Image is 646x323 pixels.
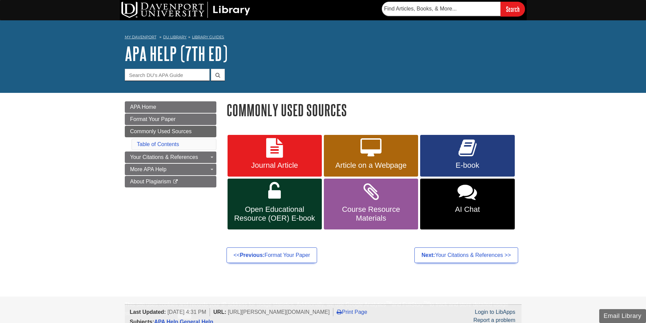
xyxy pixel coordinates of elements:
[130,166,167,172] span: More APA Help
[125,152,216,163] a: Your Citations & References
[121,2,250,18] img: DU Library
[228,135,322,177] a: Journal Article
[382,2,501,16] input: Find Articles, Books, & More...
[233,161,317,170] span: Journal Article
[425,161,509,170] span: E-book
[599,309,646,323] button: Email Library
[382,2,525,16] form: Searches DU Library's articles, books, and more
[130,154,198,160] span: Your Citations & References
[125,69,210,81] input: Search DU's APA Guide
[420,179,514,229] a: AI Chat
[178,309,191,319] button: Close
[425,205,509,214] span: AI Chat
[125,43,228,64] a: APA Help (7th Ed)
[501,2,525,16] input: Search
[324,179,418,229] a: Course Resource Materials
[130,179,171,184] span: About Plagiarism
[324,135,418,177] a: Article on a Webpage
[163,35,187,39] a: DU Library
[125,114,216,125] a: Format Your Paper
[130,104,156,110] span: APA Home
[173,180,178,184] i: This link opens in a new window
[228,179,322,229] a: Open Educational Resource (OER) E-book
[125,176,216,187] a: About Plagiarism
[192,35,224,39] a: Library Guides
[147,310,174,316] a: Read More
[137,141,179,147] a: Table of Contents
[227,101,522,119] h1: Commonly Used Sources
[240,252,265,258] strong: Previous:
[125,301,522,319] div: This site uses cookies and records your IP address for usage statistics. Additionally, we use Goo...
[125,164,216,175] a: More APA Help
[424,301,430,305] sup: TM
[130,128,192,134] span: Commonly Used Sources
[420,135,514,177] a: E-book
[130,116,176,122] span: Format Your Paper
[329,161,413,170] span: Article on a Webpage
[227,247,317,263] a: <<Previous:Format Your Paper
[233,205,317,223] span: Open Educational Resource (OER) E-book
[329,205,413,223] span: Course Resource Materials
[125,33,522,43] nav: breadcrumb
[125,101,216,113] a: APA Home
[386,301,392,305] sup: TM
[125,101,216,187] div: Guide Page Menu
[125,34,156,40] a: My Davenport
[422,252,435,258] strong: Next:
[414,247,518,263] a: Next:Your Citations & References >>
[125,126,216,137] a: Commonly Used Sources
